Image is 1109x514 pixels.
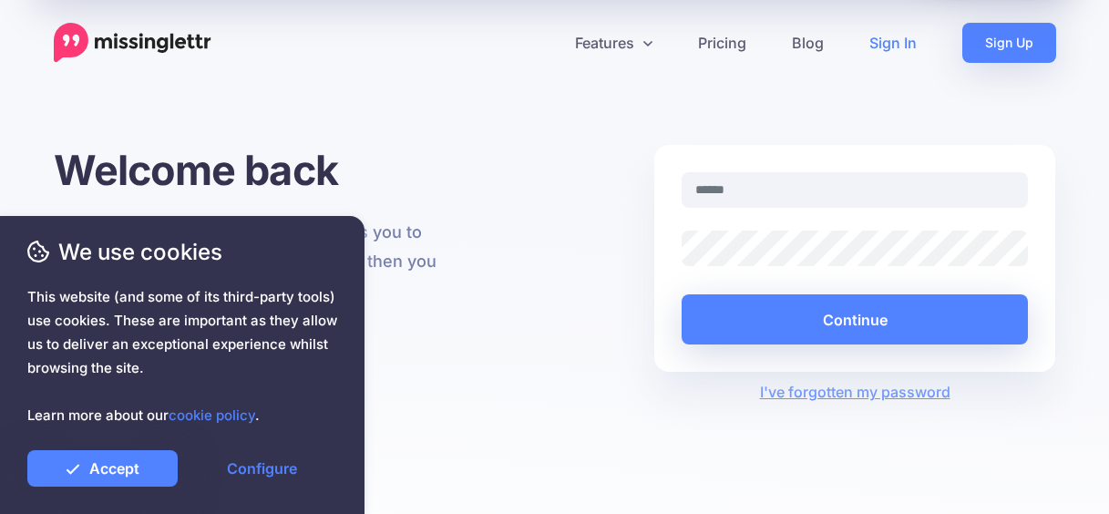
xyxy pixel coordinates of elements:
[769,23,847,63] a: Blog
[675,23,769,63] a: Pricing
[682,294,1029,344] button: Continue
[27,450,178,487] a: Accept
[54,145,456,195] h1: Welcome back
[27,285,337,427] span: This website (and some of its third-party tools) use cookies. These are important as they allow u...
[962,23,1056,63] a: Sign Up
[760,383,950,401] a: I've forgotten my password
[169,406,255,424] a: cookie policy
[847,23,940,63] a: Sign In
[27,236,337,268] span: We use cookies
[187,450,337,487] a: Configure
[552,23,675,63] a: Features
